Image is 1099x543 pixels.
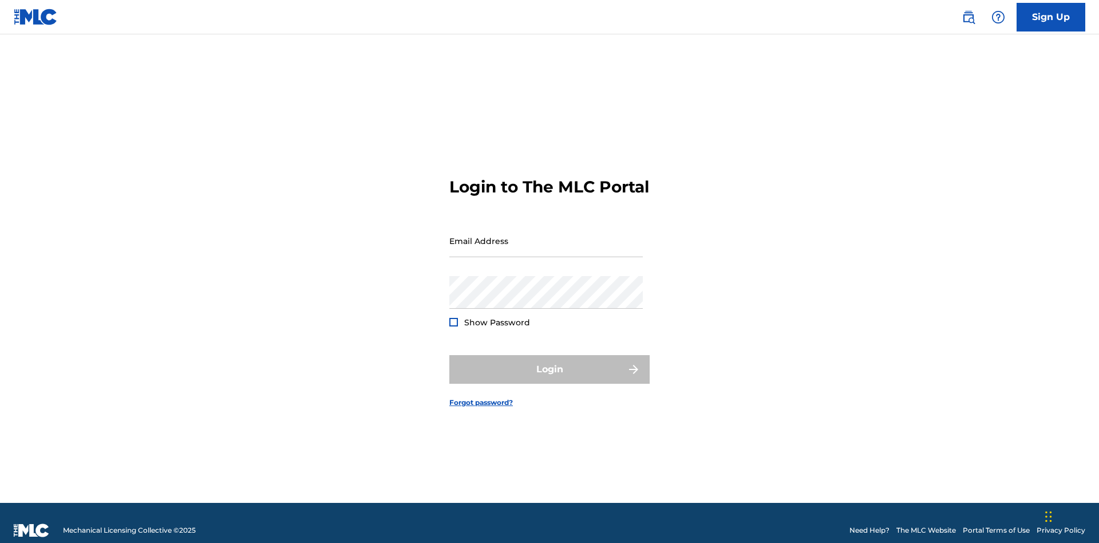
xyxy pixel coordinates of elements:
[962,10,975,24] img: search
[991,10,1005,24] img: help
[464,317,530,328] span: Show Password
[963,525,1030,536] a: Portal Terms of Use
[449,177,649,197] h3: Login to The MLC Portal
[1037,525,1085,536] a: Privacy Policy
[1042,488,1099,543] iframe: Chat Widget
[1017,3,1085,32] a: Sign Up
[63,525,196,536] span: Mechanical Licensing Collective © 2025
[14,9,58,25] img: MLC Logo
[1045,499,1052,534] div: Drag
[957,6,980,29] a: Public Search
[987,6,1010,29] div: Help
[14,524,49,537] img: logo
[849,525,890,536] a: Need Help?
[449,398,513,408] a: Forgot password?
[896,525,956,536] a: The MLC Website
